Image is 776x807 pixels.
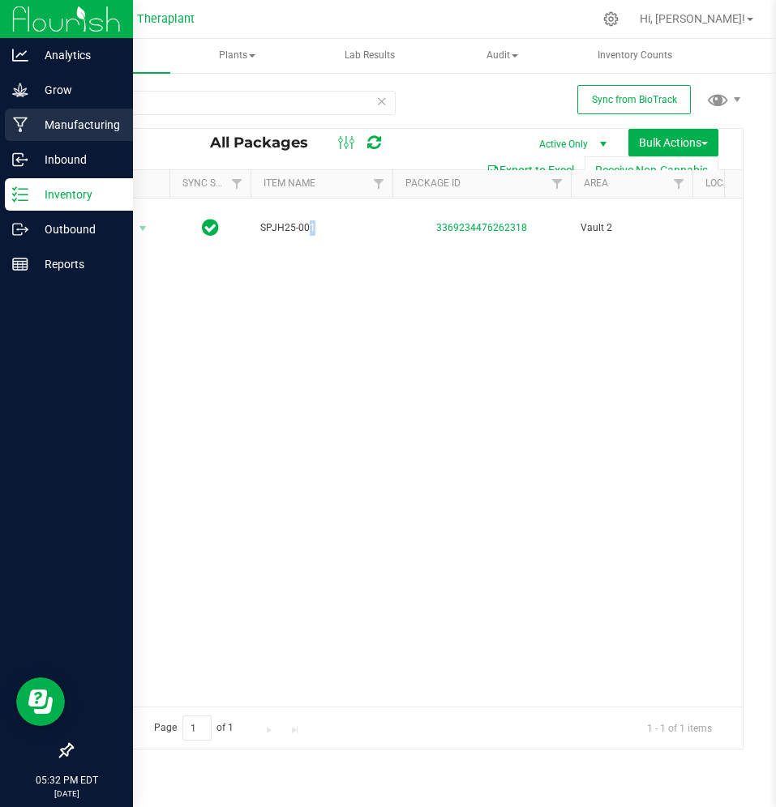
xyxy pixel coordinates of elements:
a: Location [705,177,751,189]
span: Page of 1 [140,715,247,741]
button: Receive Non-Cannabis [585,156,718,184]
a: Filter [666,170,692,198]
inline-svg: Grow [12,82,28,98]
a: Filter [366,170,392,198]
a: Filter [544,170,571,198]
p: Outbound [28,220,126,239]
inline-svg: Reports [12,256,28,272]
button: Bulk Actions [628,129,718,156]
span: Sync from BioTrack [592,94,677,105]
inline-svg: Inventory [12,186,28,203]
span: Vault 2 [581,220,683,236]
span: Theraplant [137,12,195,26]
span: Hi, [PERSON_NAME]! [640,12,745,25]
a: Plants [172,39,303,73]
p: [DATE] [7,788,126,800]
div: Manage settings [601,11,621,27]
a: Audit [437,39,568,73]
inline-svg: Manufacturing [12,117,28,133]
span: select [133,217,153,240]
p: Grow [28,80,126,100]
span: Clear [376,91,388,112]
p: 05:32 PM EDT [7,773,126,788]
a: Inventory Counts [569,39,701,73]
a: 3369234476262318 [436,222,527,233]
a: Area [584,177,608,189]
span: Lab Results [323,49,417,62]
p: Manufacturing [28,115,126,134]
span: Inventory Counts [576,49,694,62]
inline-svg: Analytics [12,47,28,63]
span: Audit [438,40,568,72]
iframe: Resource center [16,677,65,726]
span: All Packages [210,134,324,152]
span: Plants [173,40,302,72]
button: Export to Excel [476,156,585,184]
p: Inbound [28,150,126,169]
p: Analytics [28,45,126,65]
a: Lab Results [304,39,435,73]
a: Item Name [264,177,315,189]
p: Reports [28,254,126,274]
span: In Sync [202,216,219,239]
p: Inventory [28,185,126,204]
span: 1 - 1 of 1 items [634,715,725,740]
input: 1 [182,715,212,741]
a: Sync Status [182,177,245,189]
span: SPJH25-001 [260,220,383,236]
button: Sync from BioTrack [577,85,691,114]
inline-svg: Inbound [12,152,28,168]
a: Filter [224,170,251,198]
a: Package ID [405,177,461,189]
input: Search Package ID, Item Name, SKU, Lot or Part Number... [71,91,396,115]
inline-svg: Outbound [12,221,28,237]
span: Bulk Actions [639,136,708,149]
